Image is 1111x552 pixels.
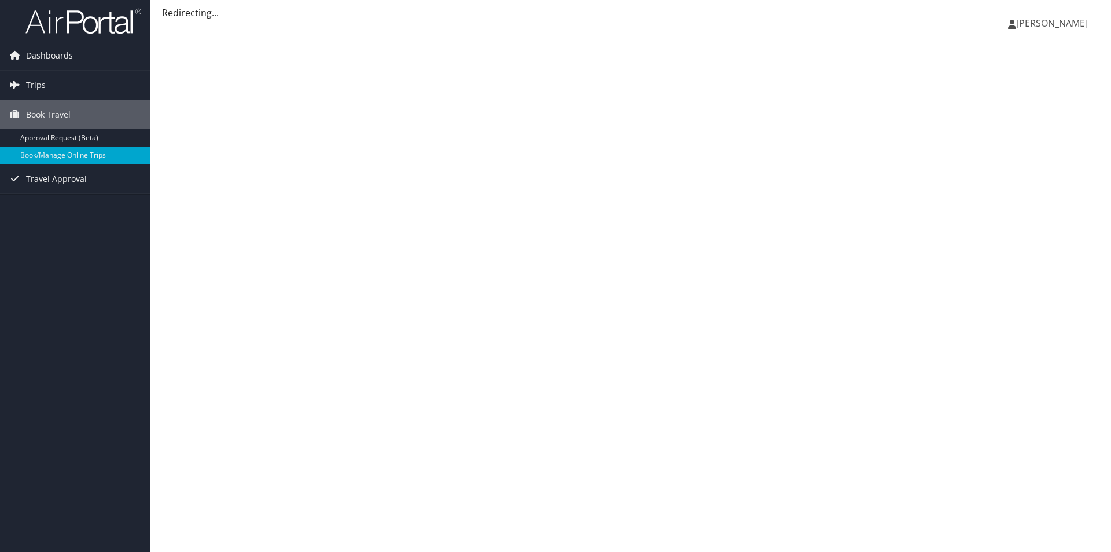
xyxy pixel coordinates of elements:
[1008,6,1099,41] a: [PERSON_NAME]
[26,71,46,100] span: Trips
[26,100,71,129] span: Book Travel
[25,8,141,35] img: airportal-logo.png
[1016,17,1088,30] span: [PERSON_NAME]
[26,164,87,193] span: Travel Approval
[162,6,1099,20] div: Redirecting...
[26,41,73,70] span: Dashboards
